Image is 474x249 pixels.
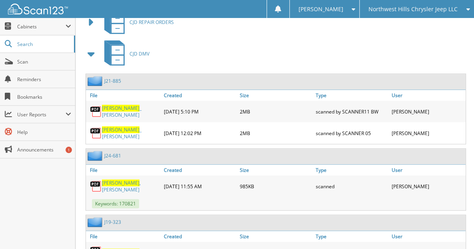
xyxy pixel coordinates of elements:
[368,7,458,12] span: Northwest Hills Chrysler Jeep LLC
[17,129,71,135] span: Help
[104,152,121,159] a: J24-681
[314,177,390,195] div: scanned
[390,103,466,120] div: [PERSON_NAME]
[90,180,102,192] img: PDF.png
[17,111,66,118] span: User Reports
[298,7,343,12] span: [PERSON_NAME]
[238,103,314,120] div: 2MB
[162,124,238,142] div: [DATE] 12:02 PM
[90,106,102,118] img: PDF.png
[390,124,466,142] div: [PERSON_NAME]
[88,151,104,161] img: folder2.png
[8,4,68,14] img: scan123-logo-white.svg
[92,199,139,208] span: Keywords: 170821
[17,94,71,100] span: Bookmarks
[102,105,160,118] a: [PERSON_NAME]_ [PERSON_NAME]
[390,165,466,175] a: User
[314,165,390,175] a: Type
[88,217,104,227] img: folder2.png
[314,124,390,142] div: scanned by SCANNER 05
[390,90,466,101] a: User
[86,165,162,175] a: File
[238,124,314,142] div: 2MB
[66,147,72,153] div: 1
[129,19,174,26] span: CJD REPAIR ORDERS
[90,127,102,139] img: PDF.png
[17,58,71,65] span: Scan
[162,90,238,101] a: Created
[86,90,162,101] a: File
[104,78,121,84] a: J21-885
[238,177,314,195] div: 985KB
[17,41,70,48] span: Search
[102,179,139,186] span: [PERSON_NAME]
[86,231,162,242] a: File
[238,165,314,175] a: Size
[162,103,238,120] div: [DATE] 5:10 PM
[314,231,390,242] a: Type
[100,38,149,70] a: CJD DMV
[100,6,174,38] a: CJD REPAIR ORDERS
[17,146,71,153] span: Announcements
[162,177,238,195] div: [DATE] 11:55 AM
[129,50,149,57] span: CJD DMV
[314,103,390,120] div: scanned by SCANNER11 BW
[434,211,474,249] iframe: Chat Widget
[238,90,314,101] a: Size
[17,76,71,83] span: Reminders
[314,90,390,101] a: Type
[102,179,160,193] a: [PERSON_NAME], [PERSON_NAME]
[162,231,238,242] a: Created
[390,231,466,242] a: User
[102,126,139,133] span: [PERSON_NAME]
[102,105,139,112] span: [PERSON_NAME]
[390,177,466,195] div: [PERSON_NAME]
[88,76,104,86] img: folder2.png
[102,126,160,140] a: [PERSON_NAME]_ [PERSON_NAME]
[238,231,314,242] a: Size
[162,165,238,175] a: Created
[104,219,121,225] a: J19-323
[17,23,66,30] span: Cabinets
